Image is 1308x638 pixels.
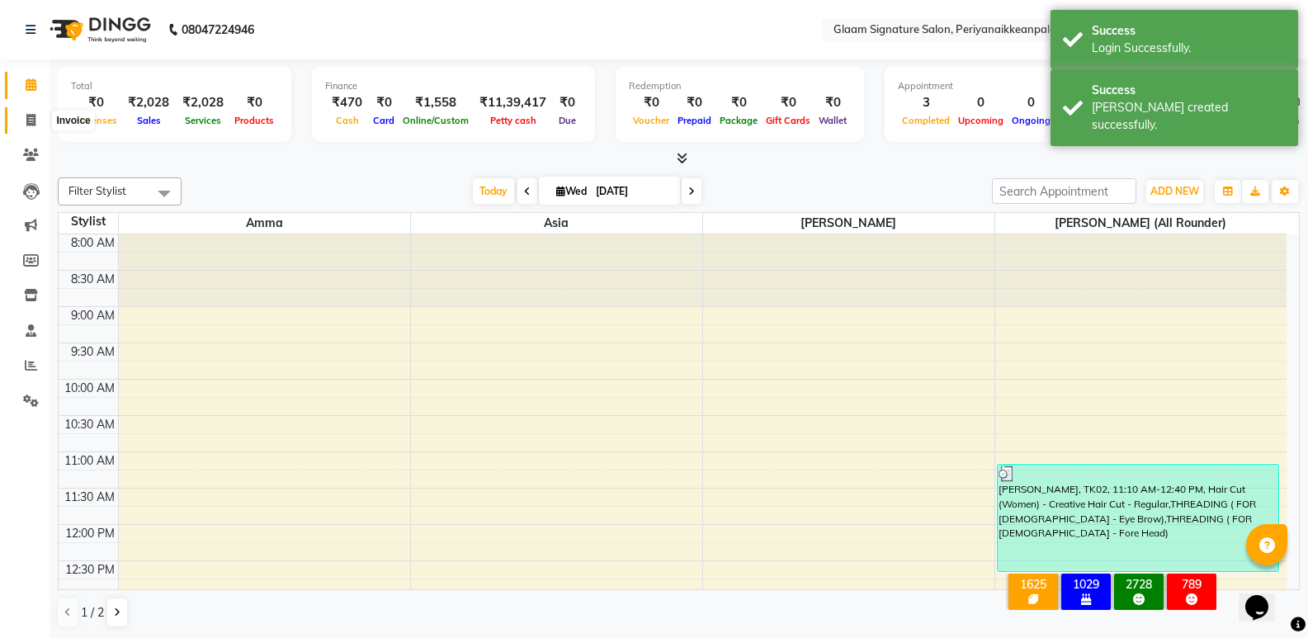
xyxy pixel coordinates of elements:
div: 1625 [1012,577,1055,592]
input: 2025-09-03 [591,179,673,204]
input: Search Appointment [992,178,1136,204]
span: Services [181,115,225,126]
div: 9:00 AM [68,307,118,324]
span: Wed [552,185,591,197]
div: 3 [898,93,954,112]
span: Due [555,115,580,126]
span: Upcoming [954,115,1008,126]
div: 10:00 AM [61,380,118,397]
div: ₹0 [369,93,399,112]
span: Filter Stylist [68,184,126,197]
div: 8:00 AM [68,234,118,252]
div: ₹2,028 [176,93,230,112]
button: ADD NEW [1146,180,1203,203]
div: Total [71,79,278,93]
div: ₹470 [325,93,369,112]
span: Sales [133,115,165,126]
img: logo [42,7,155,53]
span: [PERSON_NAME] [703,213,994,234]
div: ₹0 [230,93,278,112]
div: 0 [1008,93,1055,112]
div: 1029 [1065,577,1107,592]
iframe: chat widget [1239,572,1291,621]
div: 10:30 AM [61,416,118,433]
span: Amma [119,213,410,234]
span: Card [369,115,399,126]
div: ₹0 [553,93,582,112]
div: Invoice [52,111,94,130]
div: ₹0 [673,93,715,112]
span: Ongoing [1008,115,1055,126]
div: ₹2,028 [121,93,176,112]
div: [PERSON_NAME], TK02, 11:10 AM-12:40 PM, Hair Cut (Women) - Creative Hair Cut - Regular,THREADING ... [998,465,1279,571]
span: Wallet [815,115,851,126]
div: 12:30 PM [62,561,118,579]
span: Voucher [629,115,673,126]
span: Prepaid [673,115,715,126]
span: Completed [898,115,954,126]
div: 2728 [1117,577,1160,592]
span: Petty cash [486,115,541,126]
div: 8:30 AM [68,271,118,288]
div: ₹0 [629,93,673,112]
b: 08047224946 [182,7,254,53]
div: ₹0 [71,93,121,112]
div: 9:30 AM [68,343,118,361]
div: 789 [1170,577,1213,592]
div: ₹11,39,417 [473,93,553,112]
span: Gift Cards [762,115,815,126]
div: Appointment [898,79,1103,93]
div: ₹0 [762,93,815,112]
div: 11:00 AM [61,452,118,470]
span: Online/Custom [399,115,473,126]
span: 1 / 2 [81,604,104,621]
span: Today [473,178,514,204]
span: [PERSON_NAME] (all rounder) [995,213,1287,234]
div: 12:00 PM [62,525,118,542]
span: Package [715,115,762,126]
div: ₹0 [815,93,851,112]
div: Finance [325,79,582,93]
div: Stylist [59,213,118,230]
div: Success [1092,22,1286,40]
span: Products [230,115,278,126]
div: ₹0 [715,93,762,112]
div: Login Successfully. [1092,40,1286,57]
span: Cash [332,115,363,126]
div: ₹1,558 [399,93,473,112]
div: Redemption [629,79,851,93]
span: Asia [411,213,702,234]
div: Success [1092,82,1286,99]
span: ADD NEW [1150,185,1199,197]
div: 11:30 AM [61,489,118,506]
div: 0 [954,93,1008,112]
div: Bill created successfully. [1092,99,1286,134]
